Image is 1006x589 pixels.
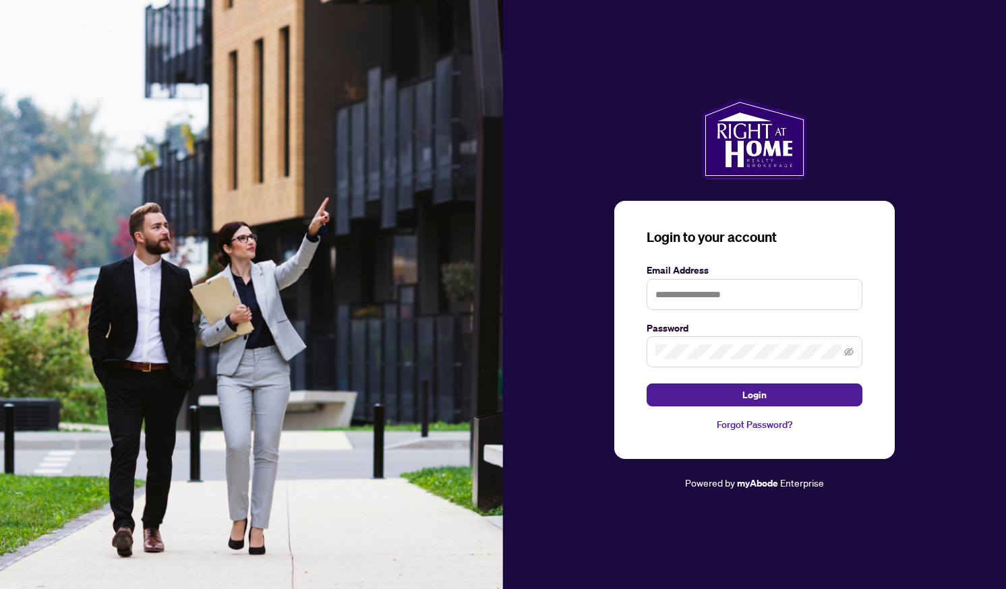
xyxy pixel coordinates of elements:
[702,98,806,179] img: ma-logo
[647,263,862,278] label: Email Address
[647,228,862,247] h3: Login to your account
[742,384,767,406] span: Login
[647,417,862,432] a: Forgot Password?
[647,321,862,336] label: Password
[647,383,862,406] button: Login
[685,476,735,489] span: Powered by
[844,347,854,356] span: eye-invisible
[737,476,778,491] a: myAbode
[780,476,824,489] span: Enterprise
